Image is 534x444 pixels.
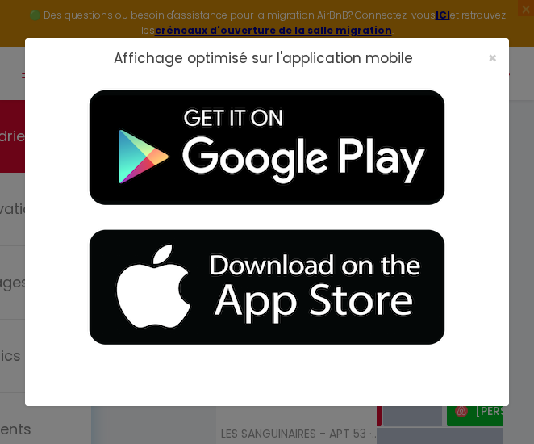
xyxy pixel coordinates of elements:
img: playMarket [65,78,469,218]
img: appStore [65,218,469,358]
span: × [488,48,497,68]
h2: Affichage optimisé sur l'application mobile [114,50,413,66]
button: Ouvrir le widget de chat LiveChat [13,6,61,55]
button: Close [488,51,497,65]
